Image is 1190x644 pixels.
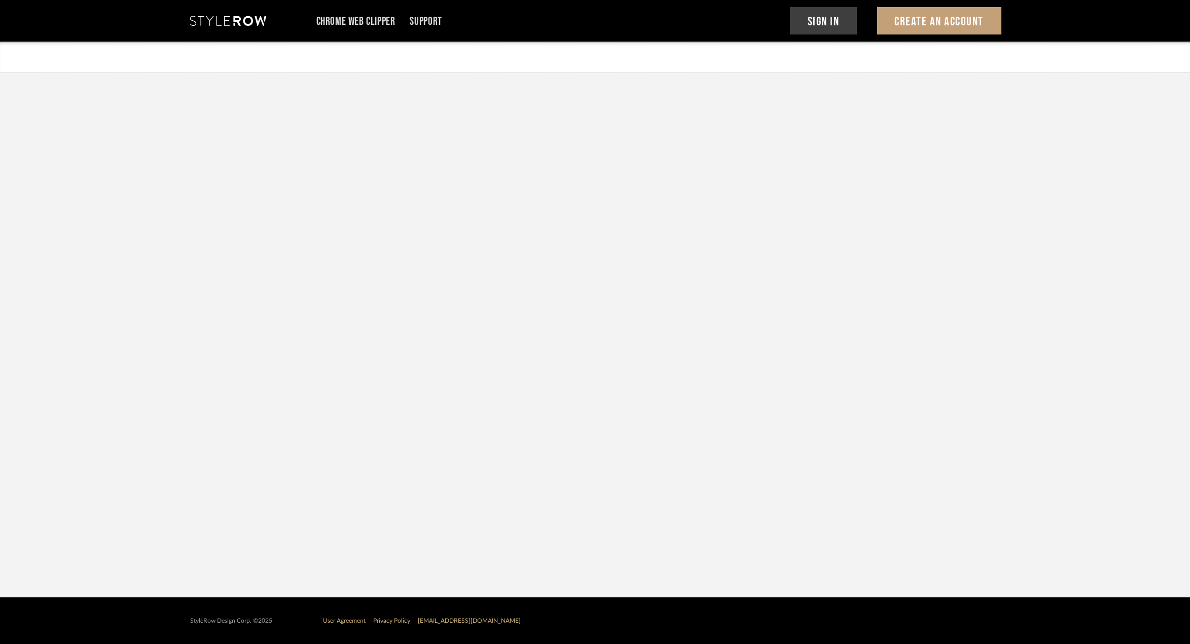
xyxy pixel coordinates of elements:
[418,618,521,624] a: [EMAIL_ADDRESS][DOMAIN_NAME]
[190,617,272,625] div: StyleRow Design Corp. ©2025
[373,618,410,624] a: Privacy Policy
[877,7,1001,34] button: Create An Account
[316,17,395,26] a: Chrome Web Clipper
[410,17,442,26] a: Support
[323,618,366,624] a: User Agreement
[790,7,857,34] button: Sign In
